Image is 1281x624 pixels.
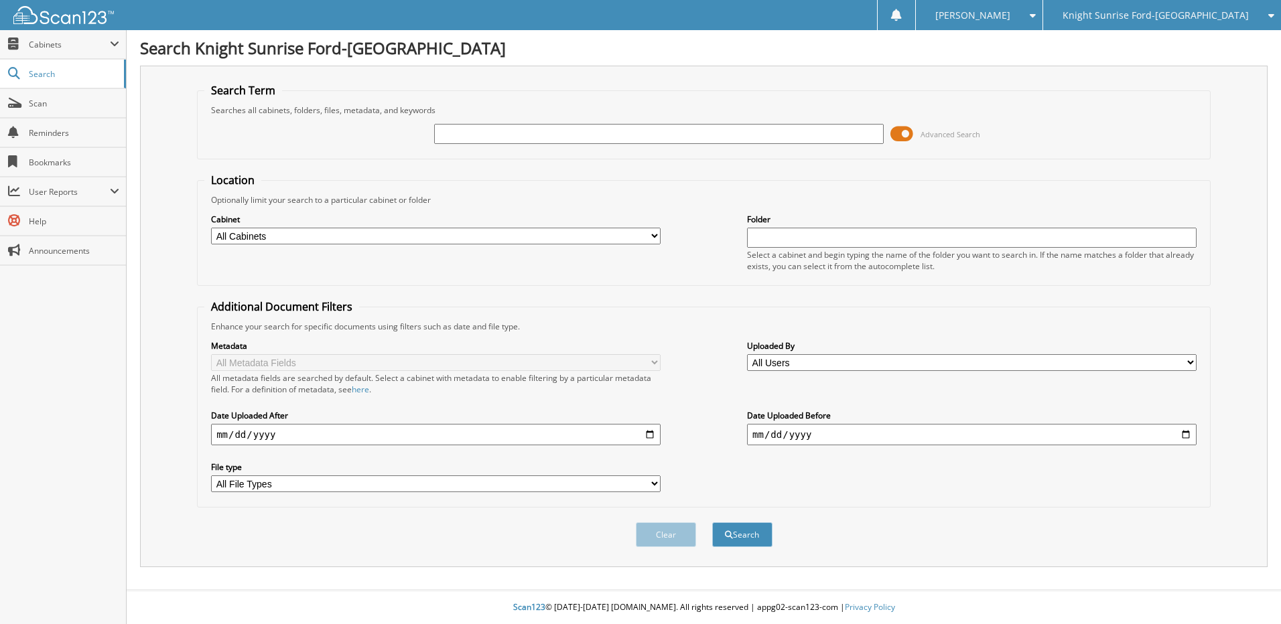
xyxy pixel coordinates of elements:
button: Search [712,522,772,547]
button: Clear [636,522,696,547]
img: scan123-logo-white.svg [13,6,114,24]
label: Date Uploaded Before [747,410,1197,421]
label: Cabinet [211,214,661,225]
span: [PERSON_NAME] [935,11,1010,19]
label: Uploaded By [747,340,1197,352]
input: end [747,424,1197,445]
iframe: Chat Widget [1214,560,1281,624]
div: Select a cabinet and begin typing the name of the folder you want to search in. If the name match... [747,249,1197,272]
span: Reminders [29,127,119,139]
span: Scan [29,98,119,109]
label: File type [211,461,661,473]
h1: Search Knight Sunrise Ford-[GEOGRAPHIC_DATA] [140,37,1268,59]
legend: Search Term [204,83,282,98]
span: Cabinets [29,39,110,50]
legend: Additional Document Filters [204,299,359,314]
span: Announcements [29,245,119,256]
label: Metadata [211,340,661,352]
div: Optionally limit your search to a particular cabinet or folder [204,194,1203,206]
a: here [352,384,369,395]
div: Searches all cabinets, folders, files, metadata, and keywords [204,104,1203,116]
span: Knight Sunrise Ford-[GEOGRAPHIC_DATA] [1063,11,1249,19]
label: Folder [747,214,1197,225]
span: Help [29,216,119,227]
span: User Reports [29,186,110,198]
span: Search [29,68,117,80]
div: Enhance your search for specific documents using filters such as date and file type. [204,321,1203,332]
span: Advanced Search [921,129,980,139]
legend: Location [204,173,261,187]
div: All metadata fields are searched by default. Select a cabinet with metadata to enable filtering b... [211,372,661,395]
a: Privacy Policy [845,601,895,613]
input: start [211,424,661,445]
span: Scan123 [513,601,545,613]
span: Bookmarks [29,157,119,168]
div: © [DATE]-[DATE] [DOMAIN_NAME]. All rights reserved | appg02-scan123-com | [127,591,1281,624]
label: Date Uploaded After [211,410,661,421]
